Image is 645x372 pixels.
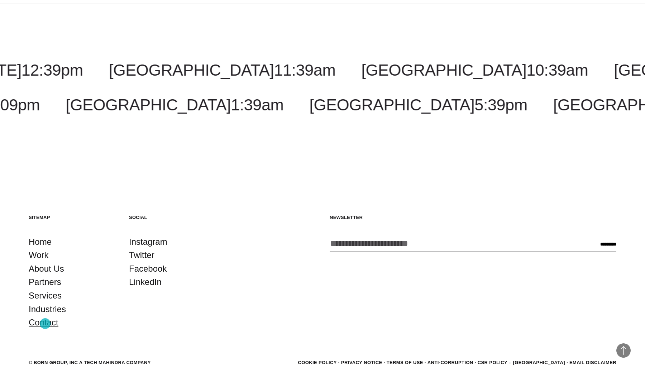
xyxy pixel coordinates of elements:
[298,360,336,365] a: Cookie Policy
[427,360,473,365] a: Anti-Corruption
[310,96,527,114] a: [GEOGRAPHIC_DATA]5:39pm
[66,96,283,114] a: [GEOGRAPHIC_DATA]1:39am
[478,360,565,365] a: CSR POLICY – [GEOGRAPHIC_DATA]
[129,275,162,289] a: LinkedIn
[129,262,167,276] a: Facebook
[29,289,62,302] a: Services
[387,360,423,365] a: Terms of Use
[474,96,527,114] span: 5:39pm
[29,359,151,366] div: © BORN GROUP, INC A Tech Mahindra Company
[109,61,336,79] a: [GEOGRAPHIC_DATA]11:39am
[526,61,588,79] span: 10:39am
[129,248,154,262] a: Twitter
[231,96,283,114] span: 1:39am
[129,214,215,220] h5: Social
[29,235,52,249] a: Home
[29,214,115,220] h5: Sitemap
[129,235,167,249] a: Instagram
[29,248,49,262] a: Work
[330,214,616,220] h5: Newsletter
[361,61,588,79] a: [GEOGRAPHIC_DATA]10:39am
[29,275,61,289] a: Partners
[29,302,66,316] a: Industries
[341,360,382,365] a: Privacy Notice
[29,262,64,276] a: About Us
[21,61,83,79] span: 12:39pm
[569,360,616,365] a: Email Disclaimer
[274,61,335,79] span: 11:39am
[616,343,631,358] button: Back to Top
[29,316,58,329] a: Contact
